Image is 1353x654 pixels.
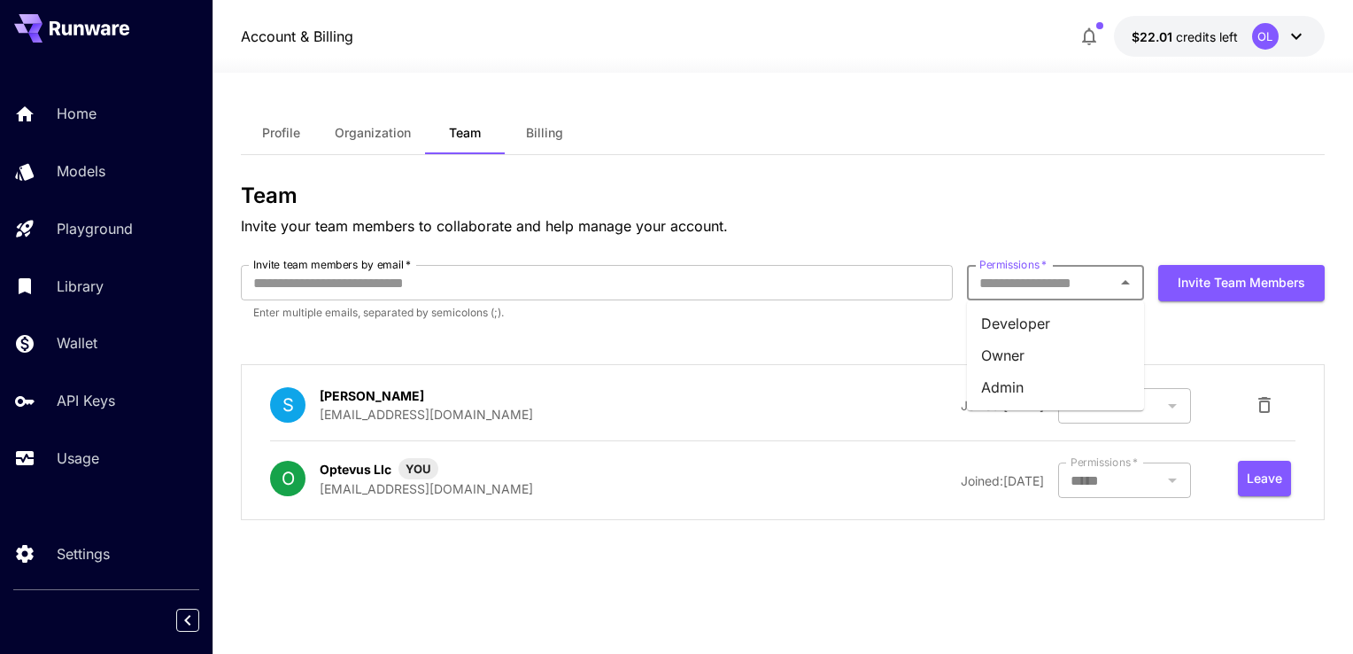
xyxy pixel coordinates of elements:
p: Playground [57,218,133,239]
p: Library [57,276,104,297]
span: YOU [398,461,438,479]
p: Wallet [57,332,97,354]
p: Home [57,103,97,124]
span: Profile [262,125,300,141]
button: Close [1113,270,1138,295]
span: $22.01 [1132,29,1176,44]
p: Optevus Llc [320,460,391,479]
li: Developer [967,308,1144,339]
span: Team [449,125,481,141]
span: Organization [335,125,411,141]
span: Joined: [DATE] [961,473,1044,488]
div: O [270,461,305,496]
p: Settings [57,543,110,564]
p: API Keys [57,390,115,411]
a: Account & Billing [241,26,353,47]
button: Collapse sidebar [176,609,199,632]
label: Permissions [979,257,1047,272]
span: Billing [526,125,563,141]
label: Permissions [1071,455,1138,470]
div: OL [1252,23,1279,50]
h3: Team [241,183,1325,208]
button: Leave [1238,461,1291,497]
p: Invite your team members to collaborate and help manage your account. [241,215,1325,237]
div: S [270,387,305,423]
li: Admin [967,371,1144,403]
p: Enter multiple emails, separated by semicolons (;). [253,304,940,322]
p: [EMAIL_ADDRESS][DOMAIN_NAME] [320,405,533,424]
button: $22.00676OL [1114,16,1325,57]
p: Usage [57,448,99,469]
li: Owner [967,339,1144,371]
button: Invite team members [1158,265,1325,301]
div: Collapse sidebar [189,604,213,636]
nav: breadcrumb [241,26,353,47]
span: credits left [1176,29,1238,44]
label: Invite team members by email [253,257,411,272]
div: $22.00676 [1132,27,1238,46]
p: Models [57,160,105,182]
span: Joined: [DATE] [961,398,1044,413]
p: [EMAIL_ADDRESS][DOMAIN_NAME] [320,479,533,498]
p: [PERSON_NAME] [320,386,424,405]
